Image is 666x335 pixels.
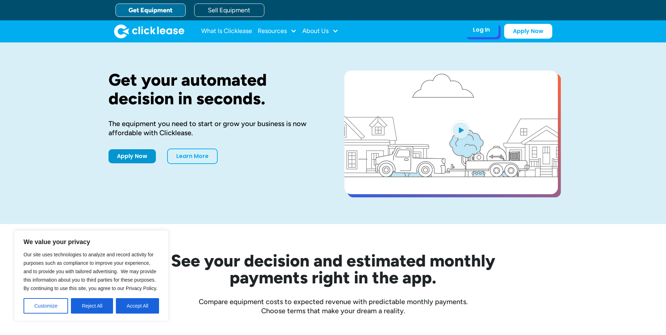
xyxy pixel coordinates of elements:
a: Sell Equipment [194,4,264,17]
p: We value your privacy [24,238,159,246]
a: Apply Now [504,24,552,39]
div: Resources [258,24,297,38]
a: open lightbox [344,71,558,194]
h1: Get your automated decision in seconds. [108,71,322,108]
button: Reject All [71,298,113,314]
div: About Us [302,24,338,38]
div: Log In [473,26,490,33]
a: Get Equipment [116,4,186,17]
button: Accept All [116,298,159,314]
a: home [114,24,184,38]
h2: See your decision and estimated monthly payments right in the app. [137,252,530,286]
div: The equipment you need to start or grow your business is now affordable with Clicklease. [108,119,322,137]
span: Our site uses technologies to analyze and record activity for purposes such as compliance to impr... [24,252,157,291]
img: Blue play button logo on a light blue circular background [451,120,470,140]
a: What Is Clicklease [201,24,252,38]
button: Customize [24,298,68,314]
a: Learn More [167,149,218,164]
img: Clicklease logo [114,24,184,38]
div: We value your privacy [14,230,169,321]
div: Compare equipment costs to expected revenue with predictable monthly payments. Choose terms that ... [108,297,558,315]
a: Apply Now [108,149,156,163]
